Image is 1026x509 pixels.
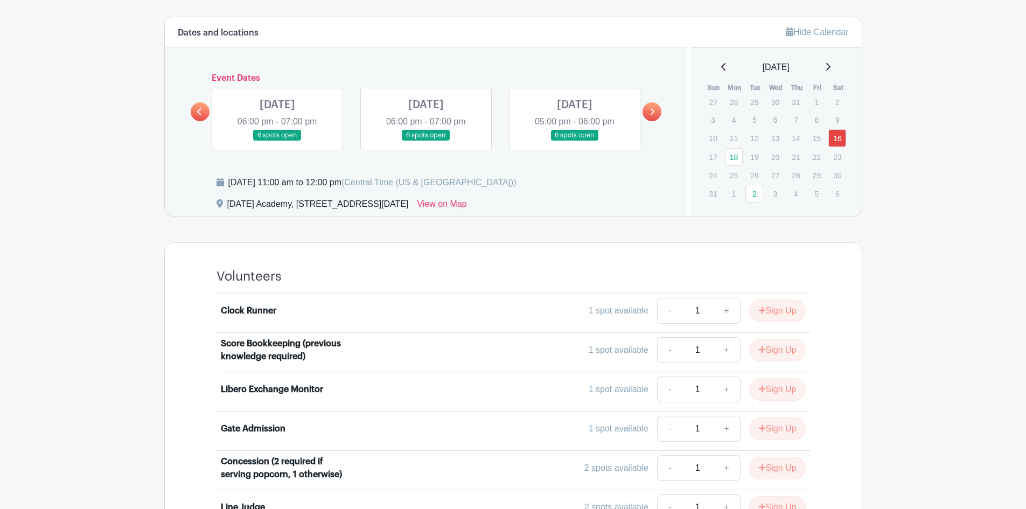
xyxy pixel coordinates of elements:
[657,376,682,402] a: -
[766,149,784,165] p: 20
[221,422,285,435] div: Gate Admission
[828,167,846,184] p: 30
[221,337,354,363] div: Score Bookkeeping (previous knowledge required)
[704,149,722,165] p: 17
[808,94,826,110] p: 1
[828,149,846,165] p: 23
[808,130,826,147] p: 15
[217,269,282,284] h4: Volunteers
[745,111,763,128] p: 5
[786,82,807,93] th: Thu
[657,455,682,481] a: -
[221,455,354,481] div: Concession (2 required if serving popcorn, 1 otherwise)
[749,339,806,361] button: Sign Up
[589,383,648,396] div: 1 spot available
[766,167,784,184] p: 27
[787,167,805,184] p: 28
[221,304,276,317] div: Clock Runner
[725,167,743,184] p: 25
[808,167,826,184] p: 29
[704,111,722,128] p: 3
[713,298,740,324] a: +
[745,94,763,110] p: 29
[713,337,740,363] a: +
[657,337,682,363] a: -
[787,130,805,147] p: 14
[703,82,724,93] th: Sun
[745,167,763,184] p: 26
[828,82,849,93] th: Sat
[749,299,806,322] button: Sign Up
[341,178,517,187] span: (Central Time (US & [GEOGRAPHIC_DATA]))
[745,185,763,203] a: 2
[763,61,790,74] span: [DATE]
[725,148,743,166] a: 18
[808,149,826,165] p: 22
[745,149,763,165] p: 19
[787,94,805,110] p: 31
[228,176,517,189] div: [DATE] 11:00 am to 12:00 pm
[657,298,682,324] a: -
[221,383,323,396] div: Libero Exchange Monitor
[704,167,722,184] p: 24
[725,130,743,147] p: 11
[210,73,643,83] h6: Event Dates
[713,455,740,481] a: +
[589,304,648,317] div: 1 spot available
[787,149,805,165] p: 21
[227,198,409,215] div: [DATE] Academy, [STREET_ADDRESS][DATE]
[704,185,722,202] p: 31
[589,422,648,435] div: 1 spot available
[828,129,846,147] a: 16
[828,111,846,128] p: 9
[725,111,743,128] p: 4
[786,27,848,37] a: Hide Calendar
[808,111,826,128] p: 8
[713,376,740,402] a: +
[766,82,787,93] th: Wed
[749,417,806,440] button: Sign Up
[766,185,784,202] p: 3
[704,130,722,147] p: 10
[787,185,805,202] p: 4
[808,185,826,202] p: 5
[178,28,259,38] h6: Dates and locations
[749,378,806,401] button: Sign Up
[766,130,784,147] p: 13
[657,416,682,442] a: -
[417,198,466,215] a: View on Map
[766,111,784,128] p: 6
[704,94,722,110] p: 27
[725,94,743,110] p: 28
[745,82,766,93] th: Tue
[766,94,784,110] p: 30
[745,130,763,147] p: 12
[725,185,743,202] p: 1
[584,462,648,475] div: 2 spots available
[749,457,806,479] button: Sign Up
[713,416,740,442] a: +
[589,344,648,357] div: 1 spot available
[828,94,846,110] p: 2
[724,82,745,93] th: Mon
[828,185,846,202] p: 6
[807,82,828,93] th: Fri
[787,111,805,128] p: 7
